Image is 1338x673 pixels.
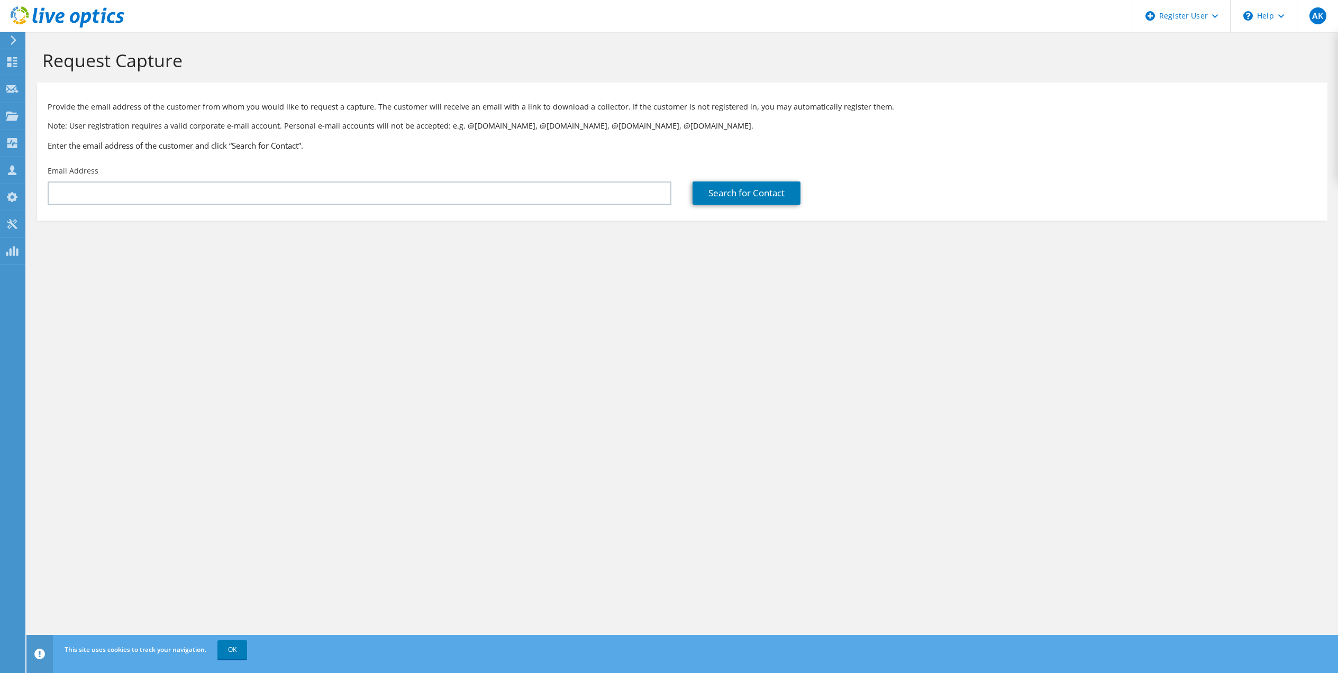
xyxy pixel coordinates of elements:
span: AK [1309,7,1326,24]
label: Email Address [48,166,98,176]
a: OK [217,640,247,659]
svg: \n [1243,11,1253,21]
p: Note: User registration requires a valid corporate e-mail account. Personal e-mail accounts will ... [48,120,1317,132]
span: This site uses cookies to track your navigation. [65,645,206,654]
p: Provide the email address of the customer from whom you would like to request a capture. The cust... [48,101,1317,113]
h1: Request Capture [42,49,1317,71]
a: Search for Contact [693,181,800,205]
h3: Enter the email address of the customer and click “Search for Contact”. [48,140,1317,151]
